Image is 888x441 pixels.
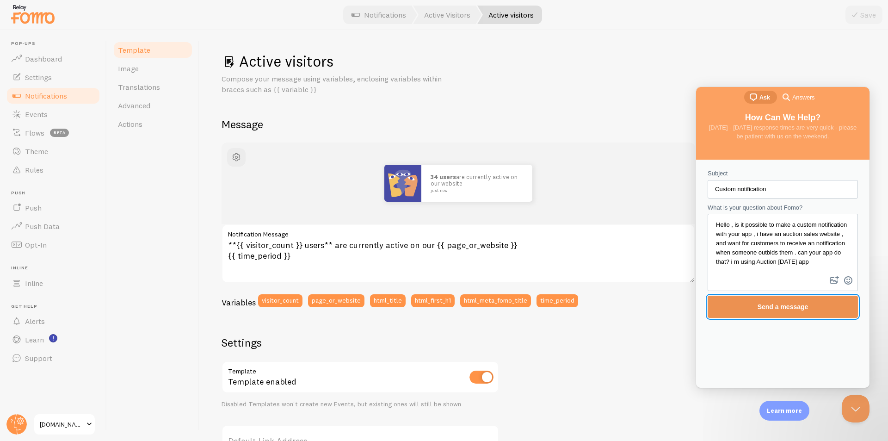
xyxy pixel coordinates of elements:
[25,354,52,363] span: Support
[431,174,523,193] p: are currently active on our website
[759,401,809,421] div: Learn more
[222,117,866,131] h2: Message
[460,294,531,307] button: html_meta_fomo_title
[25,165,43,174] span: Rules
[6,142,101,161] a: Theme
[6,330,101,349] a: Learn
[11,265,101,271] span: Inline
[112,41,193,59] a: Template
[25,128,44,137] span: Flows
[50,129,69,137] span: beta
[112,59,193,78] a: Image
[118,45,150,55] span: Template
[118,64,139,73] span: Image
[25,203,42,212] span: Push
[118,82,160,92] span: Translations
[10,2,56,26] img: fomo-relay-logo-orange.svg
[308,294,364,307] button: page_or_website
[6,124,101,142] a: Flows beta
[25,91,67,100] span: Notifications
[6,50,101,68] a: Dashboard
[6,236,101,254] a: Opt-In
[222,335,499,350] h2: Settings
[25,54,62,63] span: Dashboard
[384,165,421,202] img: Fomo
[11,190,101,196] span: Push
[696,87,869,388] iframe: Help Scout Beacon - Live Chat, Contact Form, and Knowledge Base
[25,147,48,156] span: Theme
[25,73,52,82] span: Settings
[222,74,444,95] p: Compose your message using variables, enclosing variables within braces such as {{ variable }}
[370,294,406,307] button: html_title
[536,294,578,307] button: time_period
[118,119,142,129] span: Actions
[49,334,57,342] svg: <p>Watch New Feature Tutorials!</p>
[431,188,520,193] small: just now
[112,78,193,96] a: Translations
[25,110,48,119] span: Events
[222,361,499,395] div: Template enabled
[411,294,455,307] button: html_first_h1
[25,317,45,326] span: Alerts
[33,413,96,435] a: [DOMAIN_NAME]
[25,279,43,288] span: Inline
[112,96,193,115] a: Advanced
[6,274,101,292] a: Inline
[11,304,101,310] span: Get Help
[222,224,695,240] label: Notification Message
[6,312,101,330] a: Alerts
[118,101,150,110] span: Advanced
[6,68,101,87] a: Settings
[6,199,101,217] a: Push
[842,395,869,422] iframe: Help Scout Beacon - Close
[11,41,101,47] span: Pop-ups
[6,87,101,105] a: Notifications
[112,115,193,133] a: Actions
[6,161,101,179] a: Rules
[431,173,456,180] strong: 34 users
[25,335,44,344] span: Learn
[6,105,101,124] a: Events
[222,52,866,71] h1: Active visitors
[40,419,84,430] span: [DOMAIN_NAME]
[6,217,101,236] a: Push Data
[258,294,302,307] button: visitor_count
[222,297,256,308] h3: Variables
[6,349,101,367] a: Support
[767,406,802,415] p: Learn more
[25,240,47,249] span: Opt-In
[25,222,60,231] span: Push Data
[222,400,499,409] div: Disabled Templates won't create new Events, but existing ones will still be shown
